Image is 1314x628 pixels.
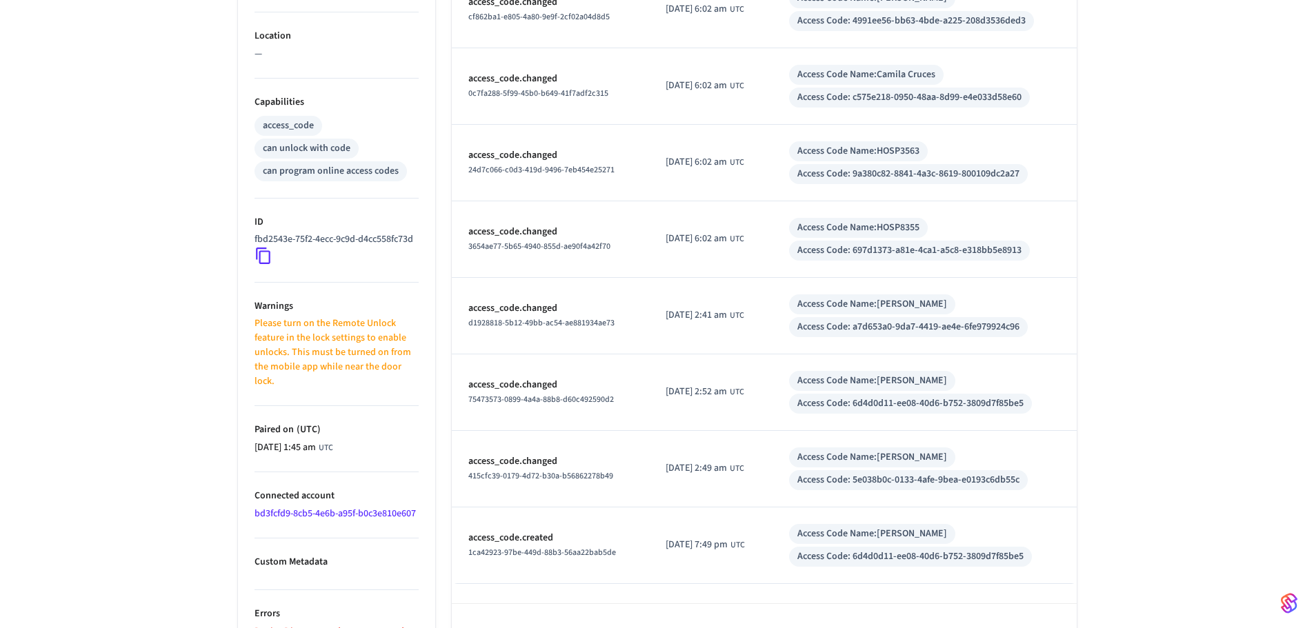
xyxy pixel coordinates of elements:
[263,119,314,133] div: access_code
[797,320,1019,334] div: Access Code: a7d653a0-9da7-4419-ae4e-6fe979924c96
[255,95,419,110] p: Capabilities
[666,308,744,323] div: UCT
[255,423,419,437] p: Paired on
[666,461,744,476] div: UCT
[797,396,1024,411] div: Access Code: 6d4d0d11-ee08-40d6-b752-3809d7f85be5
[666,538,745,552] div: UCT
[255,29,419,43] p: Location
[666,461,727,476] span: [DATE] 2:49 am
[797,374,947,388] div: Access Code Name: [PERSON_NAME]
[294,423,321,436] span: ( UTC )
[666,308,727,323] span: [DATE] 2:41 am
[666,79,727,93] span: [DATE] 6:02 am
[730,463,744,475] span: UTC
[797,243,1022,258] div: Access Code: 697d1373-a81e-4ca1-a5c8-e318bb5e8913
[468,225,633,239] p: access_code.changed
[468,88,608,99] span: 0c7fa288-5f99-45b0-b649-41f7adf2c315
[730,156,744,169] span: UTC
[468,547,616,558] span: 1ca42923-97be-449d-88b3-56aa22bab5de
[797,297,947,312] div: Access Code Name: [PERSON_NAME]
[255,489,419,503] p: Connected account
[666,2,744,17] div: UCT
[255,440,333,455] div: UCT
[797,144,919,159] div: Access Code Name: HOSP3563
[255,215,419,230] p: ID
[255,555,419,569] p: Custom Metadata
[255,232,413,247] p: fbd2543e-75f2-4ecc-9c9d-d4cc558fc73d
[319,442,333,454] span: UTC
[797,450,947,465] div: Access Code Name: [PERSON_NAME]
[797,167,1019,181] div: Access Code: 9a380c82-8841-4a3c-8619-800109dc2a27
[468,394,614,405] span: 75473573-0899-4a4a-88b8-d60c492590d2
[730,310,744,322] span: UTC
[666,232,744,246] div: UCT
[255,607,419,621] p: Errors
[730,386,744,398] span: UTC
[797,527,947,541] div: Access Code Name: [PERSON_NAME]
[730,539,745,551] span: UTC
[666,232,727,246] span: [DATE] 6:02 am
[1281,592,1297,614] img: SeamLogoGradient.69752ec5.svg
[468,454,633,469] p: access_code.changed
[797,90,1022,105] div: Access Code: c575e218-0950-48aa-8d99-e4e033d58e60
[666,155,744,170] div: UCT
[666,2,727,17] span: [DATE] 6:02 am
[255,47,419,61] p: —
[468,164,615,176] span: 24d7c066-c0d3-419d-9496-7eb454e25271
[797,221,919,235] div: Access Code Name: HOSP8355
[666,385,727,399] span: [DATE] 2:52 am
[255,507,416,520] a: bd3fcfd9-8cb5-4e6b-a95f-b0c3e810e607
[468,301,633,316] p: access_code.changed
[797,68,935,82] div: Access Code Name: Camila Cruces
[666,538,728,552] span: [DATE] 7:49 pm
[468,317,615,329] span: d1928818-5b12-49bb-ac54-ae881934ae73
[255,316,419,389] p: Please turn on the Remote Unlock feature in the lock settings to enable unlocks. This must be tur...
[468,470,613,482] span: 415cfc39-0179-4d72-b30a-b56862278b49
[468,531,633,545] p: access_code.created
[730,3,744,16] span: UTC
[666,79,744,93] div: UCT
[468,241,610,252] span: 3654ae77-5b65-4940-855d-ae90f4a42f70
[797,549,1024,564] div: Access Code: 6d4d0d11-ee08-40d6-b752-3809d7f85be5
[797,473,1019,487] div: Access Code: 5e038b0c-0133-4afe-9bea-e0193c6db55c
[255,440,316,455] span: [DATE] 1:45 am
[468,148,633,163] p: access_code.changed
[468,378,633,392] p: access_code.changed
[468,72,633,86] p: access_code.changed
[468,11,610,23] span: cf862ba1-e805-4a80-9e9f-2cf02a04d8d5
[730,80,744,92] span: UTC
[263,141,350,156] div: can unlock with code
[666,385,744,399] div: UCT
[666,155,727,170] span: [DATE] 6:02 am
[730,233,744,245] span: UTC
[255,299,419,314] p: Warnings
[263,164,399,179] div: can program online access codes
[797,14,1026,28] div: Access Code: 4991ee56-bb63-4bde-a225-208d3536ded3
